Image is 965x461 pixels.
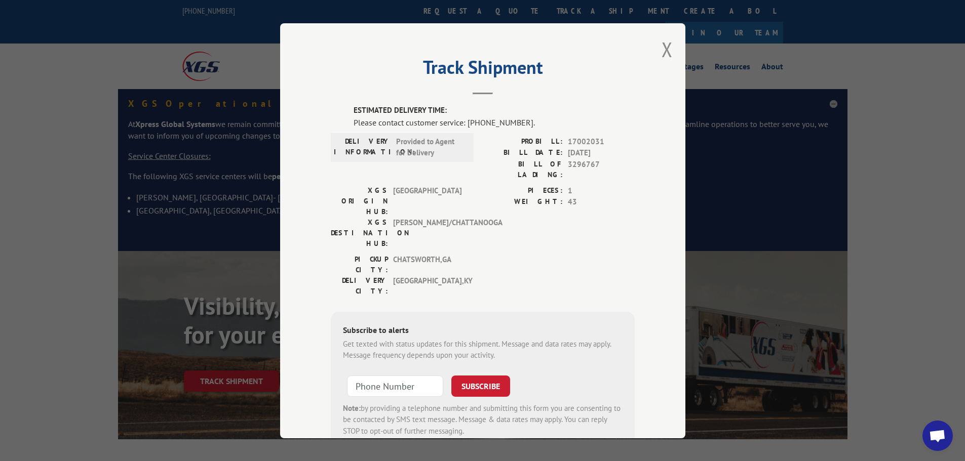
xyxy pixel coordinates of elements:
[396,136,465,158] span: Provided to Agent for Delivery
[393,185,461,217] span: [GEOGRAPHIC_DATA]
[331,60,635,79] h2: Track Shipment
[331,254,388,275] label: PICKUP CITY:
[354,105,635,116] label: ESTIMATED DELIVERY TIME:
[331,275,388,296] label: DELIVERY CITY:
[343,402,623,437] div: by providing a telephone number and submitting this form you are consenting to be contacted by SM...
[568,136,635,147] span: 17002031
[662,36,673,63] button: Close modal
[331,185,388,217] label: XGS ORIGIN HUB:
[568,158,635,180] span: 3296767
[483,158,563,180] label: BILL OF LADING:
[343,403,361,412] strong: Note:
[568,147,635,159] span: [DATE]
[568,196,635,208] span: 43
[568,185,635,196] span: 1
[347,375,443,396] input: Phone Number
[451,375,510,396] button: SUBSCRIBE
[343,338,623,361] div: Get texted with status updates for this shipment. Message and data rates may apply. Message frequ...
[334,136,391,158] label: DELIVERY INFORMATION:
[483,185,563,196] label: PIECES:
[343,323,623,338] div: Subscribe to alerts
[331,217,388,248] label: XGS DESTINATION HUB:
[483,196,563,208] label: WEIGHT:
[393,217,461,248] span: [PERSON_NAME]/CHATTANOOGA
[922,421,953,451] a: Open chat
[393,254,461,275] span: CHATSWORTH , GA
[483,136,563,147] label: PROBILL:
[354,116,635,128] div: Please contact customer service: [PHONE_NUMBER].
[483,147,563,159] label: BILL DATE:
[393,275,461,296] span: [GEOGRAPHIC_DATA] , KY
